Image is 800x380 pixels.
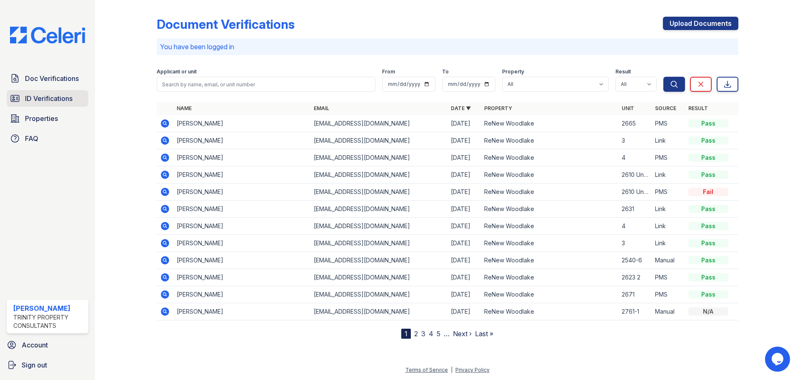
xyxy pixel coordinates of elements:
[688,256,728,264] div: Pass
[173,303,310,320] td: [PERSON_NAME]
[173,132,310,149] td: [PERSON_NAME]
[481,184,618,201] td: ReNew Woodlake
[652,115,685,132] td: PMS
[310,149,447,166] td: [EMAIL_ADDRESS][DOMAIN_NAME]
[447,115,481,132] td: [DATE]
[13,313,85,330] div: Trinity Property Consultants
[618,235,652,252] td: 3
[655,105,676,111] a: Source
[3,357,92,373] a: Sign out
[765,347,792,372] iframe: chat widget
[310,286,447,303] td: [EMAIL_ADDRESS][DOMAIN_NAME]
[22,360,47,370] span: Sign out
[652,166,685,184] td: Link
[481,201,618,218] td: ReNew Woodlake
[310,235,447,252] td: [EMAIL_ADDRESS][DOMAIN_NAME]
[157,68,197,75] label: Applicant or unit
[447,184,481,201] td: [DATE]
[310,115,447,132] td: [EMAIL_ADDRESS][DOMAIN_NAME]
[447,235,481,252] td: [DATE]
[652,303,685,320] td: Manual
[618,252,652,269] td: 2540-6
[622,105,634,111] a: Unit
[414,330,418,338] a: 2
[447,286,481,303] td: [DATE]
[447,252,481,269] td: [DATE]
[688,105,708,111] a: Result
[618,218,652,235] td: 4
[310,218,447,235] td: [EMAIL_ADDRESS][DOMAIN_NAME]
[173,286,310,303] td: [PERSON_NAME]
[177,105,192,111] a: Name
[22,340,48,350] span: Account
[453,330,472,338] a: Next ›
[25,113,58,123] span: Properties
[688,222,728,230] div: Pass
[173,184,310,201] td: [PERSON_NAME]
[688,154,728,162] div: Pass
[475,330,493,338] a: Last »
[688,239,728,247] div: Pass
[688,136,728,145] div: Pass
[173,218,310,235] td: [PERSON_NAME]
[618,149,652,166] td: 4
[25,73,79,83] span: Doc Verifications
[618,269,652,286] td: 2623 2
[310,184,447,201] td: [EMAIL_ADDRESS][DOMAIN_NAME]
[652,149,685,166] td: PMS
[173,235,310,252] td: [PERSON_NAME]
[447,132,481,149] td: [DATE]
[688,171,728,179] div: Pass
[618,201,652,218] td: 2631
[652,132,685,149] td: Link
[455,367,490,373] a: Privacy Policy
[481,115,618,132] td: ReNew Woodlake
[688,290,728,299] div: Pass
[481,149,618,166] td: ReNew Woodlake
[618,132,652,149] td: 3
[25,133,38,143] span: FAQ
[447,166,481,184] td: [DATE]
[481,235,618,252] td: ReNew Woodlake
[618,286,652,303] td: 2671
[447,269,481,286] td: [DATE]
[481,218,618,235] td: ReNew Woodlake
[173,149,310,166] td: [PERSON_NAME]
[442,68,449,75] label: To
[451,105,471,111] a: Date ▼
[618,303,652,320] td: 2761-1
[652,286,685,303] td: PMS
[447,303,481,320] td: [DATE]
[310,201,447,218] td: [EMAIL_ADDRESS][DOMAIN_NAME]
[481,286,618,303] td: ReNew Woodlake
[652,184,685,201] td: PMS
[618,184,652,201] td: 2610 Unit 5
[663,17,738,30] a: Upload Documents
[481,269,618,286] td: ReNew Woodlake
[429,330,433,338] a: 4
[310,303,447,320] td: [EMAIL_ADDRESS][DOMAIN_NAME]
[7,70,88,87] a: Doc Verifications
[447,201,481,218] td: [DATE]
[481,252,618,269] td: ReNew Woodlake
[688,119,728,128] div: Pass
[481,166,618,184] td: ReNew Woodlake
[688,188,728,196] div: Fail
[7,110,88,127] a: Properties
[652,235,685,252] td: Link
[688,205,728,213] div: Pass
[382,68,395,75] label: From
[173,252,310,269] td: [PERSON_NAME]
[405,367,448,373] a: Terms of Service
[160,42,735,52] p: You have been logged in
[173,201,310,218] td: [PERSON_NAME]
[437,330,440,338] a: 5
[444,329,450,339] span: …
[7,90,88,107] a: ID Verifications
[652,269,685,286] td: PMS
[615,68,631,75] label: Result
[652,218,685,235] td: Link
[688,273,728,282] div: Pass
[157,17,295,32] div: Document Verifications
